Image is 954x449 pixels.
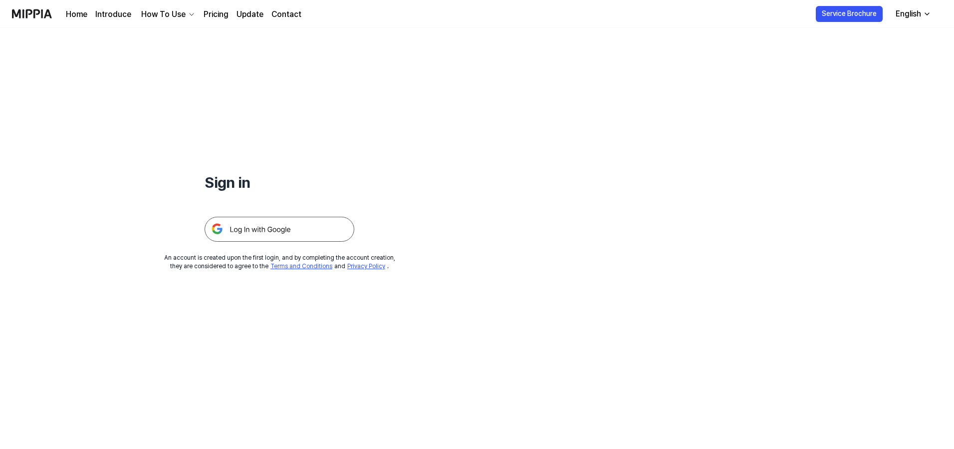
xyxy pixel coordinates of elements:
div: An account is created upon the first login, and by completing the account creation, they are cons... [164,254,395,271]
a: Contact [271,8,301,20]
a: Update [237,8,263,20]
div: How To Use [139,8,188,20]
a: Terms and Conditions [270,263,332,270]
div: English [894,8,923,20]
button: How To Use [139,8,196,20]
a: Home [66,8,87,20]
button: Service Brochure [816,6,883,22]
a: Privacy Policy [347,263,385,270]
button: English [888,4,937,24]
a: Introduce [95,8,131,20]
img: 구글 로그인 버튼 [205,217,354,242]
a: Pricing [204,8,229,20]
h1: Sign in [205,172,354,193]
